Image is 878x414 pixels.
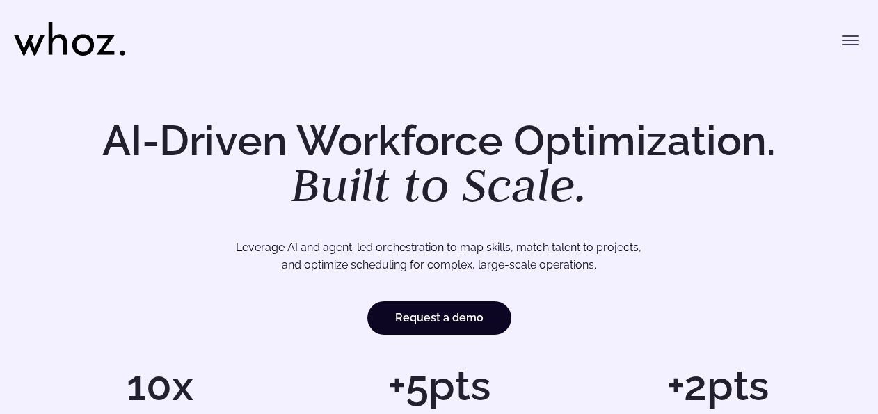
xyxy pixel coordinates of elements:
[585,365,850,406] h1: +2pts
[69,239,809,274] p: Leverage AI and agent-led orchestration to map skills, match talent to projects, and optimize sch...
[28,365,293,406] h1: 10x
[367,301,511,335] a: Request a demo
[83,120,795,209] h1: AI-Driven Workforce Optimization.
[291,154,587,215] em: Built to Scale.
[307,365,572,406] h1: +5pts
[836,26,864,54] button: Toggle menu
